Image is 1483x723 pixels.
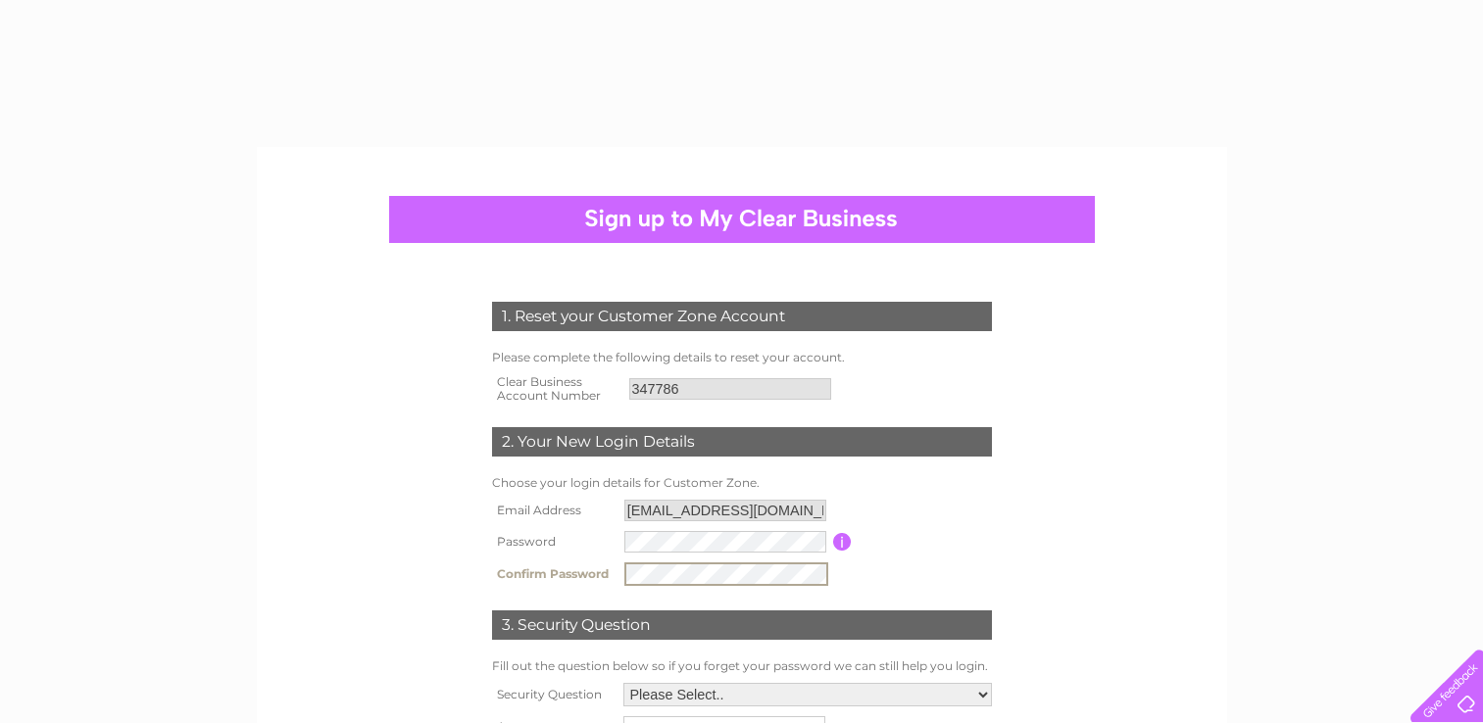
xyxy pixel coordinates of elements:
[487,471,997,495] td: Choose your login details for Customer Zone.
[487,346,997,369] td: Please complete the following details to reset your account.
[492,427,992,457] div: 2. Your New Login Details
[487,495,619,526] th: Email Address
[492,302,992,331] div: 1. Reset your Customer Zone Account
[833,533,852,551] input: Information
[487,678,618,711] th: Security Question
[487,526,619,557] th: Password
[487,557,619,591] th: Confirm Password
[492,610,992,640] div: 3. Security Question
[487,369,624,409] th: Clear Business Account Number
[487,654,997,678] td: Fill out the question below so if you forget your password we can still help you login.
